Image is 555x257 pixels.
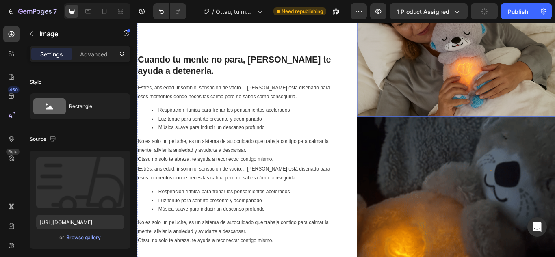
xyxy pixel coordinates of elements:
span: or [59,233,64,242]
button: 7 [3,3,61,19]
iframe: Design area [137,23,555,257]
p: Advanced [80,50,108,58]
p: Settings [40,50,63,58]
span: 1 product assigned [397,7,449,16]
div: Beta [6,149,20,155]
button: Browse gallery [66,233,101,242]
p: Estrés, ansiedad, insomnio, sensación de vacío… [PERSON_NAME] está diseñado para esos momentos do... [1,71,230,91]
span: / [212,7,214,16]
span: Ottsu, tu momento de calma [216,7,254,16]
button: Publish [501,3,535,19]
li: Música suave para inducir un descanso profundo [17,212,230,222]
div: Open Intercom Messenger [527,217,547,237]
li: Luz tenue para sentirte presente y acompañado [17,202,230,212]
div: Source [30,134,58,145]
input: https://example.com/image.jpg [36,215,124,229]
p: Image [39,29,108,39]
li: Luz tenue para sentirte presente y acompañado [17,107,230,117]
div: Publish [508,7,528,16]
div: Rectangle [69,97,119,116]
li: Respiración rítmica para frenar los pensamientos acelerados [17,97,230,107]
div: 450 [8,86,20,93]
li: Música suave para inducir un descanso profundo [17,117,230,127]
div: Browse gallery [66,234,101,241]
p: Estrés, ansiedad, insomnio, sensación de vacío… [PERSON_NAME] está diseñado para esos momentos do... [1,166,230,186]
img: preview-image [36,157,124,208]
div: Undo/Redo [153,3,186,19]
span: Need republishing [282,8,323,15]
p: No es solo un peluche, es un sistema de autocuidado que trabaja contigo para calmar la mente, ali... [1,133,230,164]
p: 7 [53,6,57,16]
div: Style [30,78,41,86]
li: Respiración rítmica para frenar los pensamientos acelerados [17,192,230,202]
button: 1 product assigned [390,3,468,19]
